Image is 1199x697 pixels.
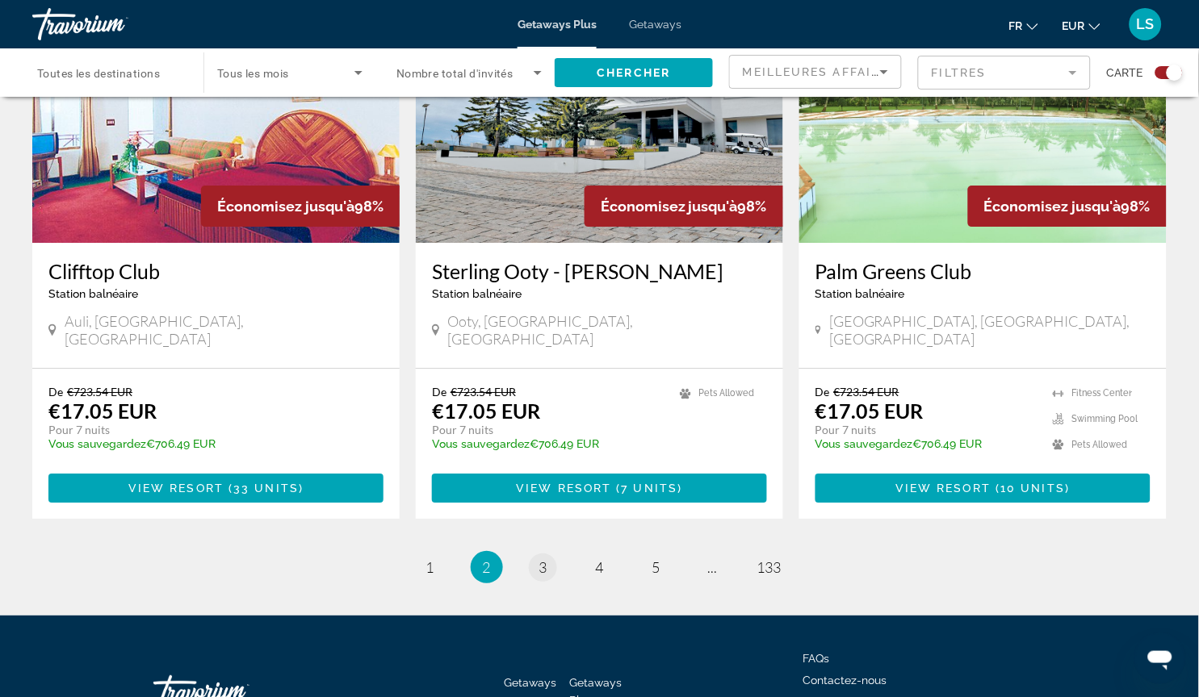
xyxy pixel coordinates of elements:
[585,186,783,227] div: 98%
[65,312,384,348] span: Auli, [GEOGRAPHIC_DATA], [GEOGRAPHIC_DATA]
[37,67,160,80] span: Toutes les destinations
[504,676,556,689] a: Getaways
[432,399,540,423] p: €17.05 EUR
[432,385,446,399] span: De
[803,652,830,665] a: FAQs
[1063,14,1100,37] button: Change currency
[518,18,597,31] a: Getaways Plus
[432,423,664,437] p: Pour 7 nuits
[815,437,913,450] span: Vous sauvegardez
[539,558,547,576] span: 3
[233,482,299,495] span: 33 units
[596,558,604,576] span: 4
[991,482,1070,495] span: ( )
[48,287,138,300] span: Station balnéaire
[1134,632,1186,684] iframe: Bouton de lancement de la fenêtre de messagerie
[629,18,681,31] a: Getaways
[217,67,289,80] span: Tous les mois
[601,198,738,215] span: Économisez jusqu'à
[1107,61,1143,84] span: Carte
[48,399,157,423] p: €17.05 EUR
[622,482,678,495] span: 7 units
[1009,19,1023,32] span: fr
[1137,16,1155,32] span: LS
[48,437,367,450] p: €706.49 EUR
[699,388,755,399] span: Pets Allowed
[1072,388,1133,399] span: Fitness Center
[396,67,514,80] span: Nombre total d'invités
[708,558,718,576] span: ...
[67,385,132,399] span: €723.54 EUR
[743,62,888,81] mat-select: Sort by
[652,558,660,576] span: 5
[217,198,354,215] span: Économisez jusqu'à
[555,58,713,87] button: Chercher
[483,558,491,576] span: 2
[1125,7,1167,41] button: User Menu
[815,474,1151,503] button: View Resort(10 units)
[743,65,898,78] span: Meilleures affaires
[448,312,767,348] span: Ooty, [GEOGRAPHIC_DATA], [GEOGRAPHIC_DATA]
[32,3,194,45] a: Travorium
[432,437,530,450] span: Vous sauvegardez
[48,474,384,503] button: View Resort(33 units)
[128,482,224,495] span: View Resort
[432,287,522,300] span: Station balnéaire
[815,399,924,423] p: €17.05 EUR
[834,385,899,399] span: €723.54 EUR
[224,482,304,495] span: ( )
[757,558,782,576] span: 133
[432,474,767,503] button: View Resort(7 units)
[48,423,367,437] p: Pour 7 nuits
[1063,19,1085,32] span: EUR
[48,385,63,399] span: De
[426,558,434,576] span: 1
[48,437,146,450] span: Vous sauvegardez
[968,186,1167,227] div: 98%
[48,259,384,283] a: Clifftop Club
[32,551,1167,583] nav: Pagination
[612,482,683,495] span: ( )
[432,259,767,283] a: Sterling Ooty - [PERSON_NAME]
[451,385,516,399] span: €723.54 EUR
[984,198,1121,215] span: Économisez jusqu'à
[829,312,1151,348] span: [GEOGRAPHIC_DATA], [GEOGRAPHIC_DATA], [GEOGRAPHIC_DATA]
[432,437,664,450] p: €706.49 EUR
[1009,14,1038,37] button: Change language
[918,55,1091,90] button: Filter
[815,385,830,399] span: De
[516,482,611,495] span: View Resort
[815,287,905,300] span: Station balnéaire
[1001,482,1066,495] span: 10 units
[815,423,1037,437] p: Pour 7 nuits
[895,482,991,495] span: View Resort
[201,186,400,227] div: 98%
[815,259,1151,283] a: Palm Greens Club
[803,674,887,687] a: Contactez-nous
[597,66,671,79] span: Chercher
[815,437,1037,450] p: €706.49 EUR
[1072,414,1138,424] span: Swimming Pool
[1072,440,1128,450] span: Pets Allowed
